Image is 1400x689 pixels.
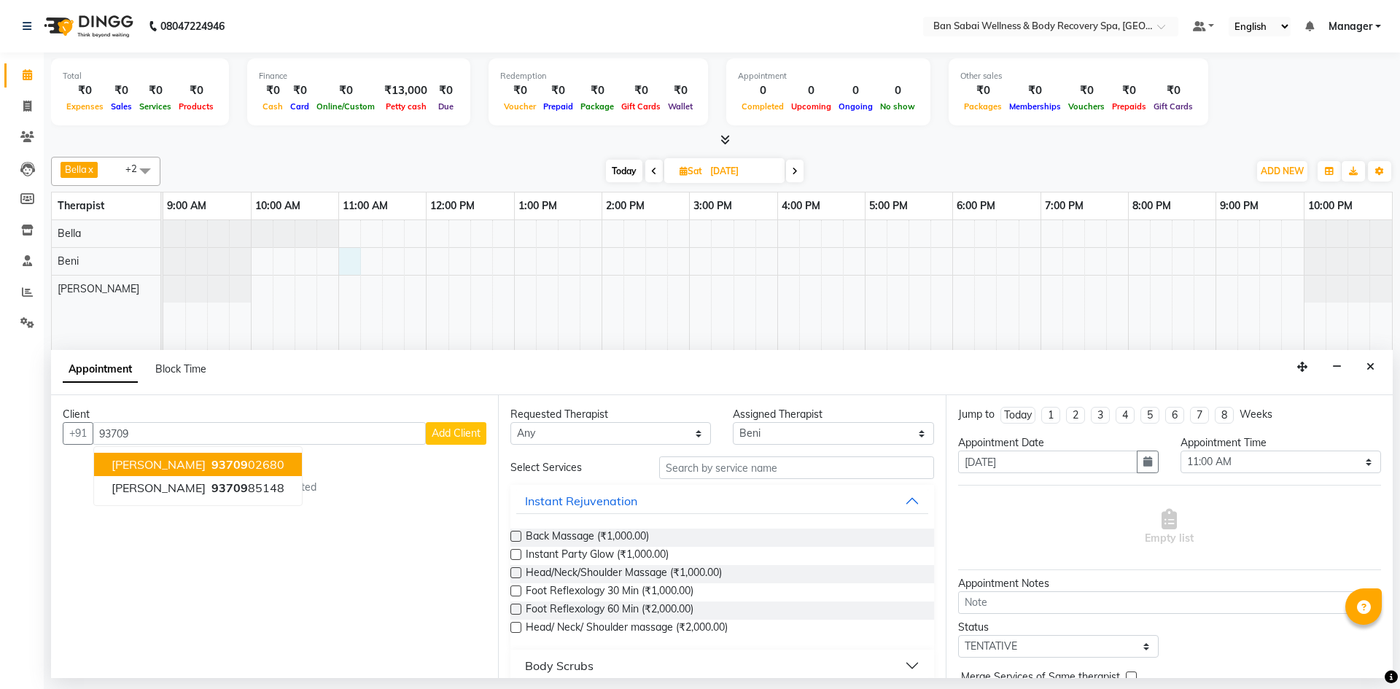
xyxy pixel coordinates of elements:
[63,70,217,82] div: Total
[65,163,87,175] span: Bella
[155,362,206,375] span: Block Time
[664,82,696,99] div: ₹0
[960,101,1006,112] span: Packages
[1108,82,1150,99] div: ₹0
[175,82,217,99] div: ₹0
[866,195,911,217] a: 5:00 PM
[515,195,561,217] a: 1:00 PM
[606,160,642,182] span: Today
[500,70,696,82] div: Redemption
[526,620,728,638] span: Head/ Neck/ Shoulder massage (₹2,000.00)
[58,254,79,268] span: Beni
[435,101,457,112] span: Due
[37,6,137,47] img: logo
[1304,195,1356,217] a: 10:00 PM
[1190,407,1209,424] li: 7
[163,195,210,217] a: 9:00 AM
[706,160,779,182] input: 2025-09-13
[602,195,648,217] a: 2:00 PM
[382,101,430,112] span: Petty cash
[378,82,433,99] div: ₹13,000
[958,576,1381,591] div: Appointment Notes
[960,70,1197,82] div: Other sales
[1329,19,1372,34] span: Manager
[960,82,1006,99] div: ₹0
[63,82,107,99] div: ₹0
[259,101,287,112] span: Cash
[136,82,175,99] div: ₹0
[577,101,618,112] span: Package
[1150,82,1197,99] div: ₹0
[1215,407,1234,424] li: 8
[175,101,217,112] span: Products
[63,357,138,383] span: Appointment
[1091,407,1110,424] li: 3
[618,101,664,112] span: Gift Cards
[63,101,107,112] span: Expenses
[433,82,459,99] div: ₹0
[835,82,876,99] div: 0
[1165,407,1184,424] li: 6
[516,488,927,514] button: Instant Rejuvenation
[1181,435,1381,451] div: Appointment Time
[211,480,248,495] span: 93709
[209,480,284,495] ngb-highlight: 85148
[1360,356,1381,378] button: Close
[738,70,919,82] div: Appointment
[259,82,287,99] div: ₹0
[738,101,787,112] span: Completed
[526,547,669,565] span: Instant Party Glow (₹1,000.00)
[690,195,736,217] a: 3:00 PM
[618,82,664,99] div: ₹0
[835,101,876,112] span: Ongoing
[1004,408,1032,423] div: Today
[87,163,93,175] a: x
[1041,407,1060,424] li: 1
[1065,101,1108,112] span: Vouchers
[136,101,175,112] span: Services
[664,101,696,112] span: Wallet
[958,620,1159,635] div: Status
[1006,82,1065,99] div: ₹0
[63,422,93,445] button: +91
[313,82,378,99] div: ₹0
[499,460,647,475] div: Select Services
[958,435,1159,451] div: Appointment Date
[876,82,919,99] div: 0
[427,195,478,217] a: 12:00 PM
[525,657,594,674] div: Body Scrubs
[525,492,637,510] div: Instant Rejuvenation
[1108,101,1150,112] span: Prepaids
[1145,509,1194,546] span: Empty list
[211,457,248,472] span: 93709
[112,480,206,495] span: [PERSON_NAME]
[1240,407,1272,422] div: Weeks
[58,199,104,212] span: Therapist
[676,166,706,176] span: Sat
[540,82,577,99] div: ₹0
[1129,195,1175,217] a: 8:00 PM
[958,451,1137,473] input: yyyy-mm-dd
[500,101,540,112] span: Voucher
[1261,166,1304,176] span: ADD NEW
[500,82,540,99] div: ₹0
[787,82,835,99] div: 0
[540,101,577,112] span: Prepaid
[778,195,824,217] a: 4:00 PM
[107,82,136,99] div: ₹0
[526,529,649,547] span: Back Massage (₹1,000.00)
[1150,101,1197,112] span: Gift Cards
[93,422,426,445] input: Search by Name/Mobile/Email/Code
[1140,407,1159,424] li: 5
[876,101,919,112] span: No show
[125,163,148,174] span: +2
[63,407,486,422] div: Client
[58,282,139,295] span: [PERSON_NAME]
[107,101,136,112] span: Sales
[1116,407,1135,424] li: 4
[733,407,933,422] div: Assigned Therapist
[516,653,927,679] button: Body Scrubs
[738,82,787,99] div: 0
[1066,407,1085,424] li: 2
[526,583,693,602] span: Foot Reflexology 30 Min (₹1,000.00)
